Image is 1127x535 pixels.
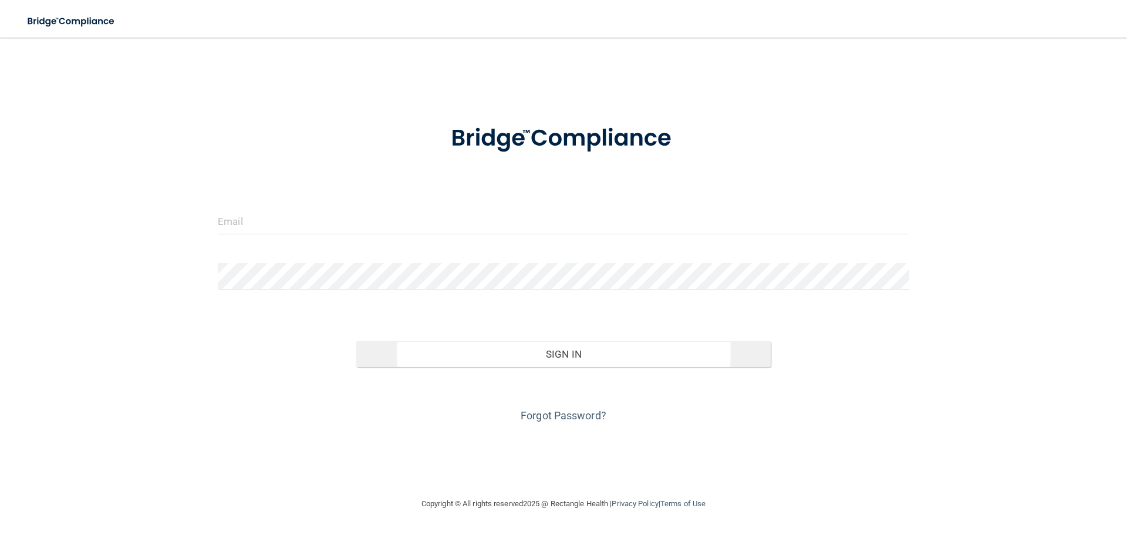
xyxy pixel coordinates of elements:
[356,341,771,367] button: Sign In
[349,485,778,523] div: Copyright © All rights reserved 2025 @ Rectangle Health | |
[612,499,658,508] a: Privacy Policy
[521,409,606,422] a: Forgot Password?
[660,499,706,508] a: Terms of Use
[18,9,126,33] img: bridge_compliance_login_screen.278c3ca4.svg
[427,108,700,169] img: bridge_compliance_login_screen.278c3ca4.svg
[218,208,909,234] input: Email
